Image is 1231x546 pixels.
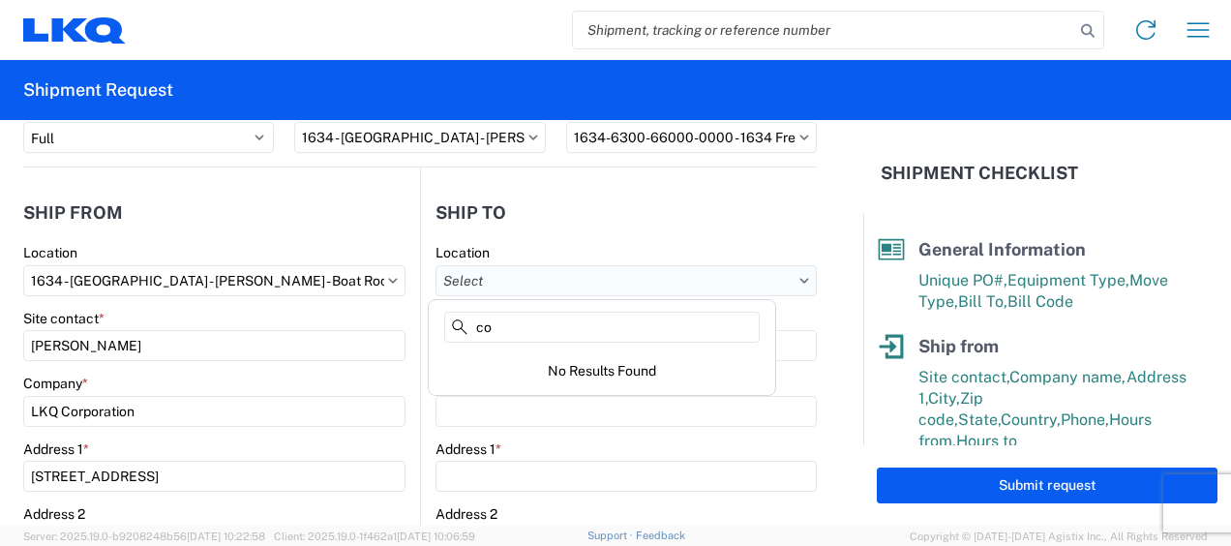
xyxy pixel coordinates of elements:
[23,505,85,523] label: Address 2
[23,203,123,223] h2: Ship from
[636,530,685,541] a: Feedback
[187,531,265,542] span: [DATE] 10:22:58
[23,78,173,102] h2: Shipment Request
[918,368,1009,386] span: Site contact,
[433,350,771,391] div: No Results Found
[928,389,960,408] span: City,
[23,440,89,458] label: Address 1
[435,505,497,523] label: Address 2
[1007,292,1073,311] span: Bill Code
[958,410,1001,429] span: State,
[23,310,105,327] label: Site contact
[435,203,506,223] h2: Ship to
[23,375,88,392] label: Company
[23,244,77,261] label: Location
[910,528,1208,545] span: Copyright © [DATE]-[DATE] Agistix Inc., All Rights Reserved
[274,531,475,542] span: Client: 2025.19.0-1f462a1
[23,531,265,542] span: Server: 2025.19.0-b9208248b56
[1001,410,1061,429] span: Country,
[877,468,1217,503] button: Submit request
[566,122,817,153] input: Select
[1009,368,1126,386] span: Company name,
[587,530,636,541] a: Support
[573,12,1074,48] input: Shipment, tracking or reference number
[958,292,1007,311] span: Bill To,
[1061,410,1109,429] span: Phone,
[23,265,405,296] input: Select
[918,239,1086,259] span: General Information
[435,440,501,458] label: Address 1
[918,271,1007,289] span: Unique PO#,
[294,122,545,153] input: Select
[397,531,475,542] span: [DATE] 10:06:59
[435,244,490,261] label: Location
[956,432,1017,450] span: Hours to
[1007,271,1129,289] span: Equipment Type,
[881,162,1078,185] h2: Shipment Checklist
[435,265,817,296] input: Select
[918,336,999,356] span: Ship from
